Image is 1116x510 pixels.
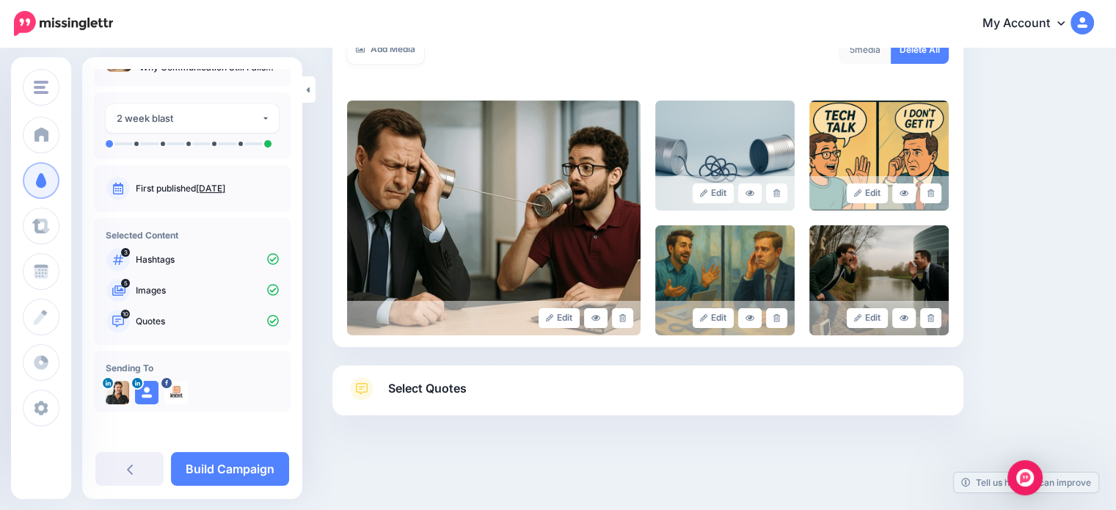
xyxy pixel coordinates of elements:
p: First published [136,182,279,195]
img: ff4c1654a8c778382f24c63be376db90_large.jpg [347,101,641,335]
img: VC8THJBU6UTKO3KSXJGFZYTEW30J5YDP_large.png [809,225,949,335]
p: Quotes [136,315,279,328]
a: Edit [693,183,734,203]
a: Edit [847,183,889,203]
img: 8G1P6W1NDQY778UOOCS7DXXK6779N9N5_large.png [809,101,949,211]
a: Edit [539,308,580,328]
img: Missinglettr [14,11,113,36]
span: 10 [121,310,130,318]
img: ZQDMHNR3Y5W6X8O332M1M0W4UPTZY3TZ_large.png [655,225,795,335]
a: Select Quotes [347,377,949,415]
a: Edit [847,308,889,328]
div: media [839,35,891,64]
img: user_default_image.png [135,381,158,404]
span: Select Quotes [388,379,467,398]
a: My Account [968,6,1094,42]
a: [DATE] [196,183,225,194]
img: 302433672_10159081232133196_4068783852582258592_n-bsa122643.jpg [164,381,188,404]
img: H7BCODNX1GGERUDHRI8FXDYZ2BAAZC5E_large.png [655,101,795,211]
p: Hashtags [136,253,279,266]
a: Delete All [891,35,949,64]
div: 2 week blast [117,110,261,127]
p: Images [136,284,279,297]
h4: Selected Content [106,230,279,241]
button: 2 week blast [106,104,279,133]
span: 3 [121,248,130,257]
a: Edit [693,308,734,328]
a: Tell us how we can improve [954,473,1098,492]
img: menu.png [34,81,48,94]
a: Add Media [347,35,424,64]
span: 5 [850,44,855,55]
div: Open Intercom Messenger [1007,460,1043,495]
h4: Sending To [106,363,279,374]
img: 1711643990416-73181.png [106,381,129,404]
span: 5 [121,279,130,288]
